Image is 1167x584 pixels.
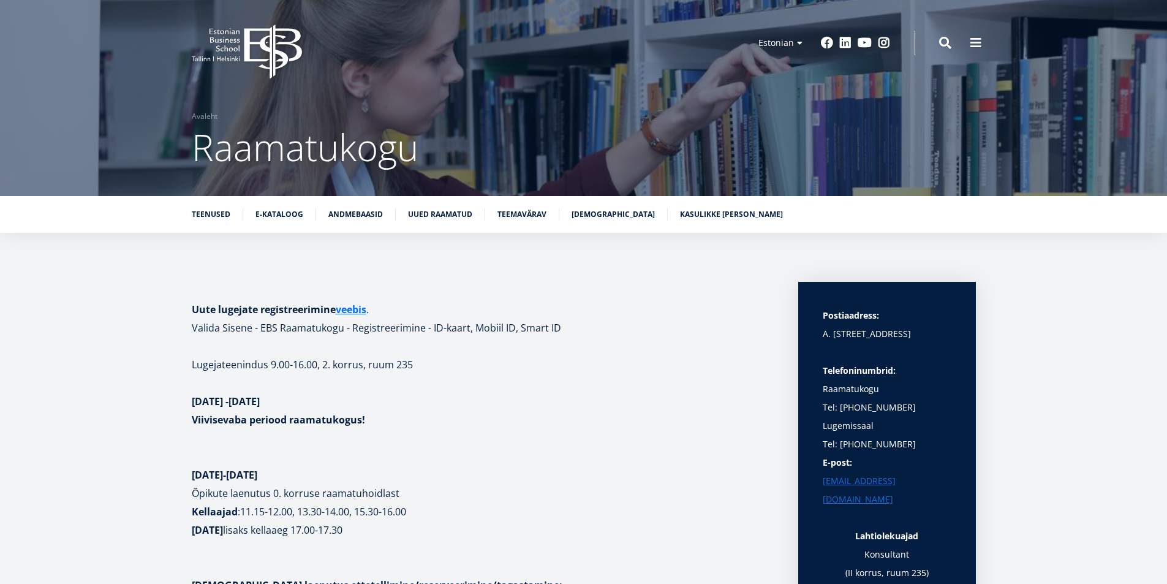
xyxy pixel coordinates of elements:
h1: . Valida Sisene - EBS Raamatukogu - Registreerimine - ID-kaart, Mobiil ID, Smart ID [192,300,774,337]
a: [DEMOGRAPHIC_DATA] [572,208,655,221]
strong: Postiaadress: [823,309,879,321]
a: Youtube [858,37,872,49]
p: : [192,484,774,539]
a: Facebook [821,37,833,49]
strong: Lahtiolekuajad [855,530,918,542]
a: Teenused [192,208,230,221]
p: A. [STREET_ADDRESS] [823,325,951,343]
a: Andmebaasid [328,208,383,221]
strong: Kellaajad [192,505,238,518]
a: veebis [336,300,366,319]
b: 11.15-12.00, 13.30-14.00, 15.30-16.00 [240,505,406,518]
a: Uued raamatud [408,208,472,221]
a: Avaleht [192,110,217,123]
span: Raamatukogu [192,122,418,172]
strong: [DATE] -[DATE] [192,395,260,408]
strong: E-post: [823,457,852,468]
a: [EMAIL_ADDRESS][DOMAIN_NAME] [823,472,951,509]
b: Õpikute laenutus 0. korruse raamatuhoidlast [192,487,399,500]
a: Instagram [878,37,890,49]
strong: [DATE]-[DATE] [192,468,257,482]
a: Teemavärav [497,208,546,221]
strong: [DATE] [192,523,223,537]
p: Tel: [PHONE_NUMBER] [823,435,951,453]
b: lisaks kellaaeg 17.00-17.30 [223,523,342,537]
p: Tel: [PHONE_NUMBER] Lugemissaal [823,398,951,435]
a: Kasulikke [PERSON_NAME] [680,208,783,221]
p: Raamatukogu [823,362,951,398]
p: Lugejateenindus 9.00-16.00, 2. korrus, ruum 235 [192,355,774,374]
strong: Telefoninumbrid: [823,365,896,376]
strong: Viivisevaba periood raamatukogus! [192,413,365,427]
strong: Uute lugejate registreerimine [192,303,366,316]
a: E-kataloog [255,208,303,221]
a: Linkedin [839,37,852,49]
